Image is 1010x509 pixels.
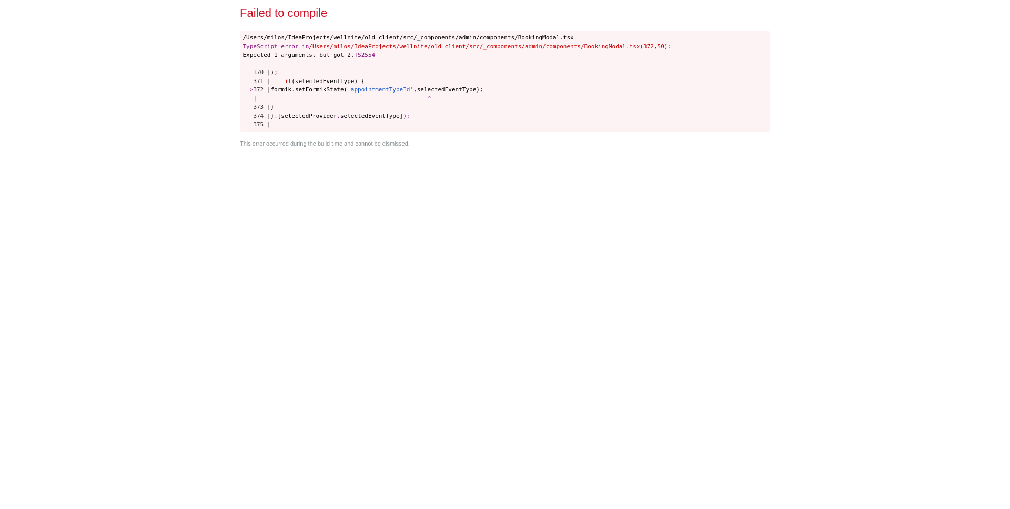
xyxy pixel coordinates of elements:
[291,86,295,93] span: .
[340,113,407,119] span: selectedEventType])
[243,34,574,41] span: /Users/milos/IdeaProjects/wellnite/old-client/src/_components/admin/components/BookingModal.tsx
[253,78,270,85] span: 371 |
[253,121,270,128] span: 375 |
[309,43,668,50] span: /Users/milos/IdeaProjects/wellnite/old-client/src/_components/admin/components/BookingModal.tsx(3...
[407,113,410,119] span: ;
[253,113,270,119] span: 374 |
[295,86,347,93] span: setFormikState(
[243,52,355,58] span: Expected 1 arguments, but got 2.
[253,95,257,102] span: |
[278,113,337,119] span: [selectedProvider
[271,104,275,110] span: }
[428,95,431,102] span: ^
[271,86,292,93] span: formik
[240,4,753,22] div: Failed to compile
[417,86,480,93] span: selectedEventType)
[253,69,270,76] span: 370 |
[413,86,417,93] span: ,
[291,78,365,85] span: (selectedEventType) {
[274,113,278,119] span: ,
[354,52,375,58] span: TS2554
[243,43,309,50] span: TypeScript error in
[337,113,340,119] span: ,
[240,139,770,148] div: This error occurred during the build time and cannot be dismissed.
[253,104,270,110] span: 373 |
[347,86,413,93] span: 'appointmentTypeId'
[253,86,270,93] span: 372 |
[271,113,275,119] span: }
[668,43,671,50] span: :
[274,69,278,76] span: ;
[285,78,291,85] span: if
[271,69,275,76] span: )
[250,86,254,93] span: >
[480,86,483,93] span: ;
